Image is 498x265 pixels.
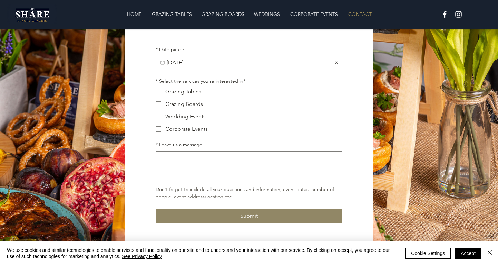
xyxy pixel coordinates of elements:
img: Share Luxury Grazing Logo.png [7,4,57,24]
ul: Social Bar [440,10,463,19]
button: 2025-10-04 Date picker Clear [334,60,339,65]
a: WEDDINGS [249,7,285,21]
img: Close [486,248,494,257]
div: Select the services you're interested in* [156,78,245,85]
div: Corporate Events [165,125,208,133]
p: GRAZING BOARDS [198,7,248,21]
input: Phone [156,24,338,38]
iframe: Wix Chat [466,232,498,265]
textarea: Leave us a message: [156,154,342,180]
button: Cookie Settings [405,248,451,259]
a: See Privacy Policy [122,254,162,259]
div: Grazing Boards [165,100,203,108]
button: Close [486,247,494,259]
p: WEDDINGS [251,7,283,21]
div: Wedding Events [165,112,206,121]
a: HOME [121,7,147,21]
nav: Site [80,7,418,21]
p: HOME [124,7,145,21]
button: Accept [455,248,481,259]
a: GRAZING BOARDS [196,7,249,21]
span: We use cookies and similar technologies to enable services and functionality on our site and to u... [7,247,395,259]
p: GRAZING TABLES [148,7,195,21]
p: CONTACT [345,7,375,21]
span: Submit [240,212,258,219]
a: CONTACT [343,7,377,21]
button: 2025-10-04 Date picker [160,60,165,65]
div: Grazing Tables [165,88,201,96]
button: Submit [156,209,342,223]
p: CORPORATE EVENTS [287,7,341,21]
img: White Instagram Icon [454,10,463,19]
img: White Facebook Icon [440,10,449,19]
span: Don't forget to include all your questions and information, event dates, number of people, event ... [156,186,335,200]
a: CORPORATE EVENTS [285,7,343,21]
label: Leave us a message: [156,141,204,148]
a: GRAZING TABLES [147,7,196,21]
label: Date picker [156,46,184,53]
